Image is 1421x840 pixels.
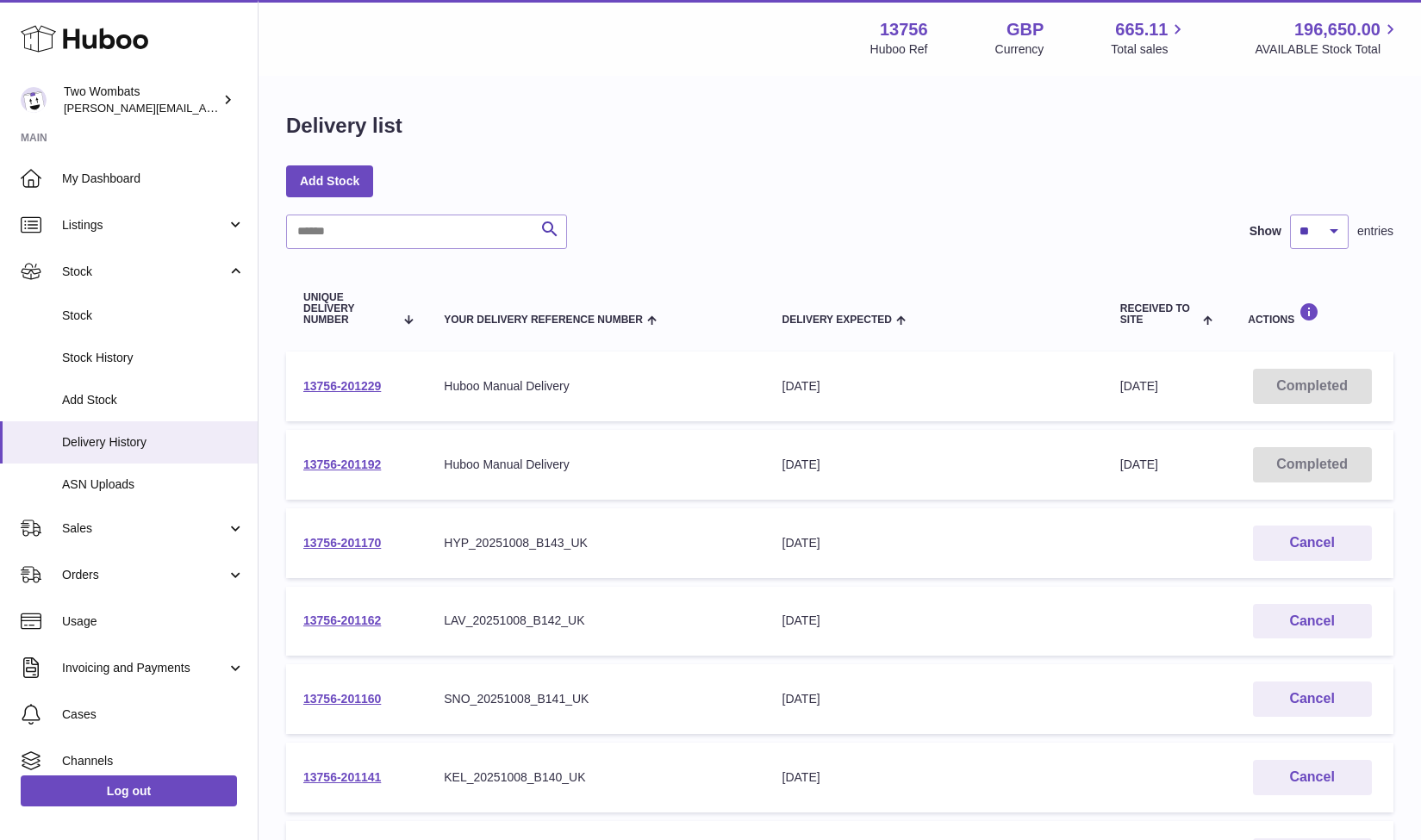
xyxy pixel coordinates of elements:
[303,536,381,550] a: 13756-201170
[1120,457,1158,471] span: [DATE]
[1248,302,1376,326] div: Actions
[782,457,1086,473] div: [DATE]
[1253,604,1372,639] button: Cancel
[444,691,747,707] div: SNO_20251008_B141_UK
[62,520,227,537] span: Sales
[1007,18,1044,41] strong: GBP
[62,217,227,233] span: Listings
[303,613,381,627] a: 13756-201162
[62,350,245,366] span: Stock History
[782,613,1086,629] div: [DATE]
[444,613,747,629] div: LAV_20251008_B142_UK
[1253,526,1372,561] button: Cancel
[1115,18,1168,41] span: 665.11
[303,770,381,784] a: 13756-201141
[286,165,373,196] a: Add Stock
[62,308,245,324] span: Stock
[64,84,219,116] div: Two Wombats
[64,101,438,115] span: [PERSON_NAME][EMAIL_ADDRESS][PERSON_NAME][DOMAIN_NAME]
[1294,18,1380,41] span: 196,650.00
[1111,18,1187,58] a: 665.11 Total sales
[62,476,245,493] span: ASN Uploads
[870,41,928,58] div: Huboo Ref
[21,775,237,806] a: Log out
[62,264,227,280] span: Stock
[286,112,402,140] h1: Delivery list
[782,535,1086,551] div: [DATE]
[303,457,381,471] a: 13756-201192
[1253,681,1372,717] button: Cancel
[62,613,245,630] span: Usage
[782,691,1086,707] div: [DATE]
[62,567,227,583] span: Orders
[62,434,245,451] span: Delivery History
[444,378,747,395] div: Huboo Manual Delivery
[444,769,747,786] div: KEL_20251008_B140_UK
[62,392,245,408] span: Add Stock
[444,314,643,326] span: Your Delivery Reference Number
[782,769,1086,786] div: [DATE]
[62,171,245,187] span: My Dashboard
[1120,379,1158,393] span: [DATE]
[444,535,747,551] div: HYP_20251008_B143_UK
[995,41,1044,58] div: Currency
[303,379,381,393] a: 13756-201229
[1120,303,1199,326] span: Received to Site
[1250,223,1281,240] label: Show
[1255,41,1400,58] span: AVAILABLE Stock Total
[303,692,381,706] a: 13756-201160
[1357,223,1393,240] span: entries
[444,457,747,473] div: Huboo Manual Delivery
[21,87,47,113] img: philip.carroll@twowombats.com
[62,660,227,676] span: Invoicing and Payments
[62,706,245,723] span: Cases
[1255,18,1400,58] a: 196,650.00 AVAILABLE Stock Total
[303,292,395,327] span: Unique Delivery Number
[1111,41,1187,58] span: Total sales
[782,314,892,326] span: Delivery Expected
[62,753,245,769] span: Channels
[782,378,1086,395] div: [DATE]
[1253,760,1372,795] button: Cancel
[880,18,928,41] strong: 13756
